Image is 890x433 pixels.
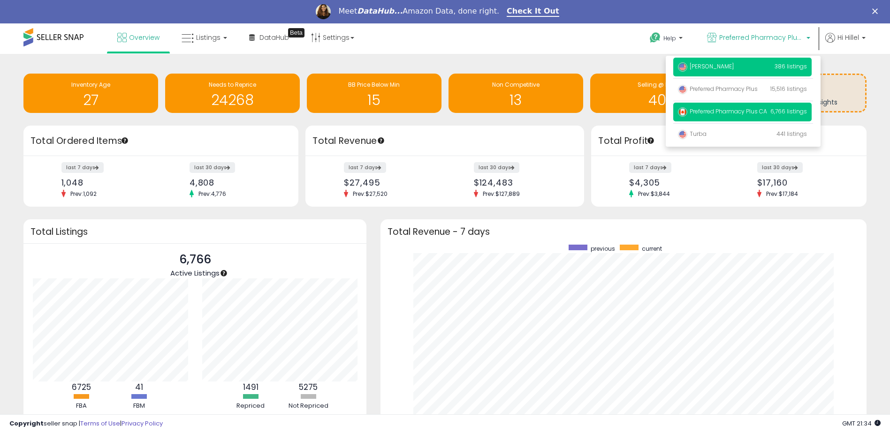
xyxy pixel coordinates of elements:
a: Settings [304,23,361,52]
h1: 15 [312,92,437,108]
span: 15,516 listings [770,85,807,93]
a: Selling @ Max 40 [590,74,725,113]
span: Preferred Pharmacy Plus [678,85,758,93]
span: BB Price Below Min [348,81,400,89]
span: Prev: $27,520 [348,190,392,198]
span: Non Competitive [492,81,540,89]
span: Selling @ Max [638,81,677,89]
div: Close [872,8,882,14]
span: 6,766 listings [770,107,807,115]
a: BB Price Below Min 15 [307,74,441,113]
span: 2025-09-11 21:34 GMT [842,419,881,428]
label: last 30 days [190,162,235,173]
i: DataHub... [357,7,403,15]
div: Tooltip anchor [377,136,385,145]
img: Profile image for Georgie [316,4,331,19]
h1: 13 [453,92,578,108]
h3: Total Profit [598,134,859,148]
label: last 7 days [629,162,671,173]
div: Tooltip anchor [220,269,228,277]
span: Help [663,34,676,42]
b: 5275 [299,381,318,393]
a: Inventory Age 27 [23,74,158,113]
span: current [642,245,662,253]
span: Prev: 1,092 [66,190,101,198]
label: last 30 days [757,162,803,173]
img: usa.png [678,130,687,139]
span: Prev: $17,184 [761,190,803,198]
span: Listings [196,33,221,42]
h3: Total Revenue [312,134,577,148]
a: Privacy Policy [122,419,163,428]
div: Repriced [222,402,279,411]
a: Hi Hillel [825,33,866,54]
div: FBM [111,402,167,411]
div: seller snap | | [9,419,163,428]
h3: Total Revenue - 7 days [388,228,860,235]
b: 6725 [72,381,91,393]
b: 1491 [243,381,259,393]
div: 4,808 [190,178,282,187]
span: Prev: 4,776 [194,190,231,198]
div: Tooltip anchor [121,136,129,145]
a: Overview [110,23,167,52]
span: Preferred Pharmacy Plus CA [719,33,804,42]
a: Terms of Use [80,419,120,428]
span: [PERSON_NAME] [678,62,734,70]
h3: Total Listings [30,228,359,235]
a: Needs to Reprice 24268 [165,74,300,113]
a: Listings [175,23,234,52]
h1: 24268 [170,92,295,108]
div: $124,483 [474,178,568,187]
a: Check It Out [507,7,559,17]
a: DataHub [242,23,296,52]
a: Non Competitive 13 [449,74,583,113]
label: last 7 days [344,162,386,173]
p: 6,766 [170,251,220,269]
span: Needs to Reprice [209,81,256,89]
span: 386 listings [775,62,807,70]
span: previous [591,245,615,253]
div: $4,305 [629,178,722,187]
h3: Total Ordered Items [30,134,291,148]
label: last 7 days [61,162,104,173]
span: Hi Hillel [837,33,859,42]
div: 1,048 [61,178,154,187]
img: usa.png [678,85,687,94]
div: $27,495 [344,178,438,187]
h1: 40 [595,92,720,108]
span: Inventory Age [71,81,110,89]
i: Get Help [649,32,661,44]
img: usa.png [678,62,687,72]
div: Tooltip anchor [288,28,304,37]
span: Turba [678,130,707,138]
img: canada.png [678,107,687,117]
div: Not Repriced [280,402,336,411]
span: 441 listings [776,130,807,138]
span: Prev: $127,889 [478,190,525,198]
span: Prev: $3,844 [633,190,675,198]
span: Active Listings [170,268,220,278]
a: Preferred Pharmacy Plus CA [700,23,817,54]
div: FBA [53,402,110,411]
strong: Copyright [9,419,44,428]
span: Overview [129,33,160,42]
h1: 27 [28,92,153,108]
span: Add Actionable Insights [761,97,837,107]
div: Meet Amazon Data, done right. [338,7,499,16]
b: 41 [135,381,143,393]
div: $17,160 [757,178,850,187]
a: Help [642,25,692,54]
span: DataHub [259,33,289,42]
label: last 30 days [474,162,519,173]
span: Preferred Pharmacy Plus CA [678,107,767,115]
div: Tooltip anchor [647,136,655,145]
